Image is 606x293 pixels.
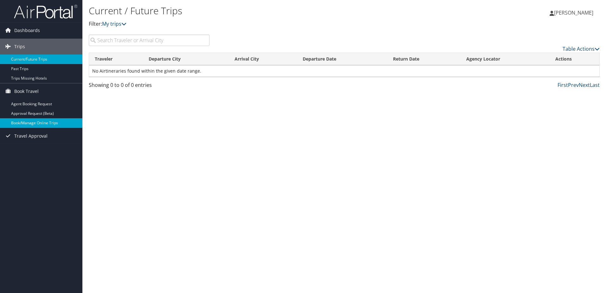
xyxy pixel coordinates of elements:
[461,53,550,65] th: Agency Locator: activate to sort column ascending
[89,65,599,77] td: No Airtineraries found within the given date range.
[14,23,40,38] span: Dashboards
[579,81,590,88] a: Next
[297,53,387,65] th: Departure Date: activate to sort column descending
[89,81,210,92] div: Showing 0 to 0 of 0 entries
[89,53,143,65] th: Traveler: activate to sort column ascending
[554,9,593,16] span: [PERSON_NAME]
[14,83,39,99] span: Book Travel
[558,81,568,88] a: First
[550,3,600,22] a: [PERSON_NAME]
[229,53,297,65] th: Arrival City: activate to sort column ascending
[563,45,600,52] a: Table Actions
[590,81,600,88] a: Last
[89,20,429,28] p: Filter:
[14,128,48,144] span: Travel Approval
[550,53,599,65] th: Actions
[143,53,229,65] th: Departure City: activate to sort column ascending
[14,39,25,55] span: Trips
[568,81,579,88] a: Prev
[14,4,77,19] img: airportal-logo.png
[387,53,461,65] th: Return Date: activate to sort column ascending
[89,35,210,46] input: Search Traveler or Arrival City
[102,20,126,27] a: My trips
[89,4,429,17] h1: Current / Future Trips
